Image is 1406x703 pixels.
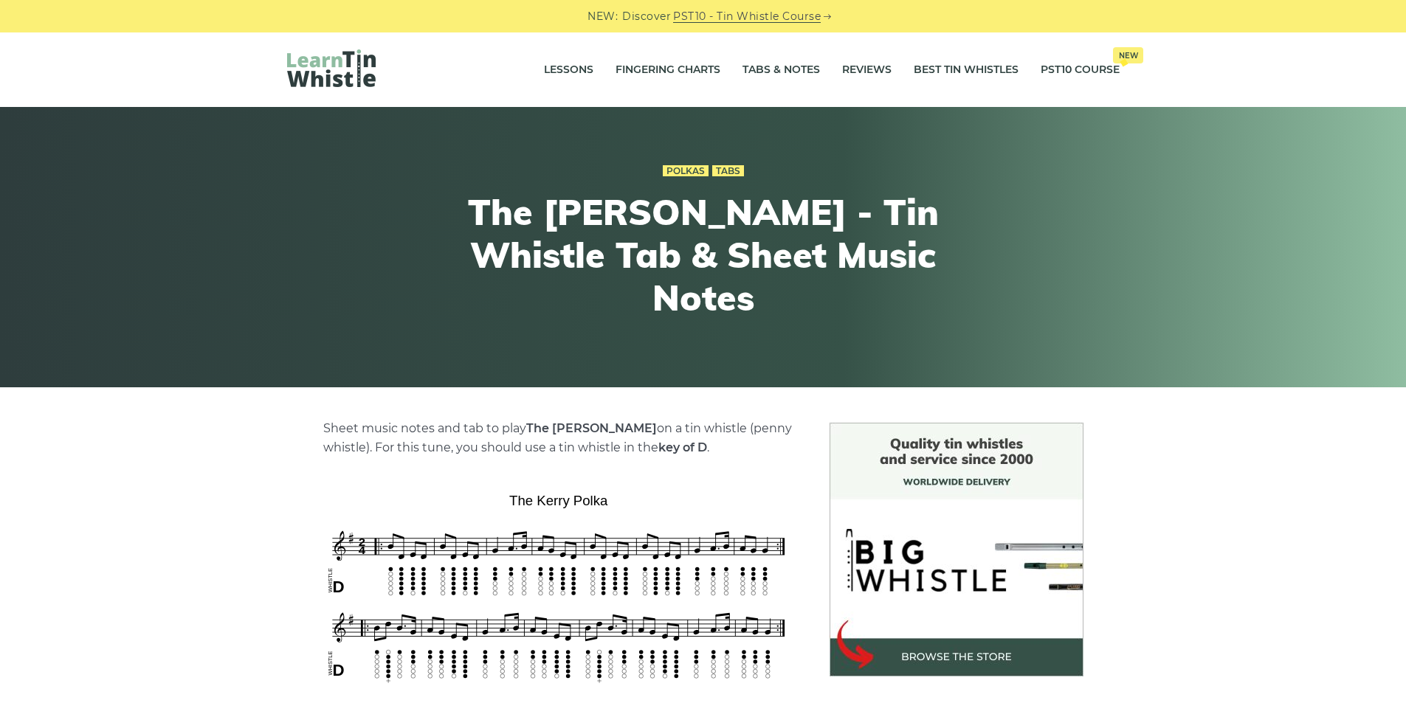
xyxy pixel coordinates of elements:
a: Tabs [712,165,744,177]
p: Sheet music notes and tab to play on a tin whistle (penny whistle). For this tune, you should use... [323,419,794,457]
a: PST10 CourseNew [1041,52,1120,89]
strong: key of D [658,440,707,454]
a: Tabs & Notes [742,52,820,89]
a: Lessons [544,52,593,89]
a: Reviews [842,52,892,89]
strong: The [PERSON_NAME] [526,421,657,435]
a: Best Tin Whistles [914,52,1019,89]
a: Polkas [663,165,709,177]
img: The Kerry Polka Tin Whistle Tab & Sheet Music [323,488,794,687]
img: LearnTinWhistle.com [287,49,376,87]
h1: The [PERSON_NAME] - Tin Whistle Tab & Sheet Music Notes [432,191,975,319]
img: BigWhistle Tin Whistle Store [830,423,1083,676]
a: Fingering Charts [616,52,720,89]
span: New [1113,47,1143,63]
